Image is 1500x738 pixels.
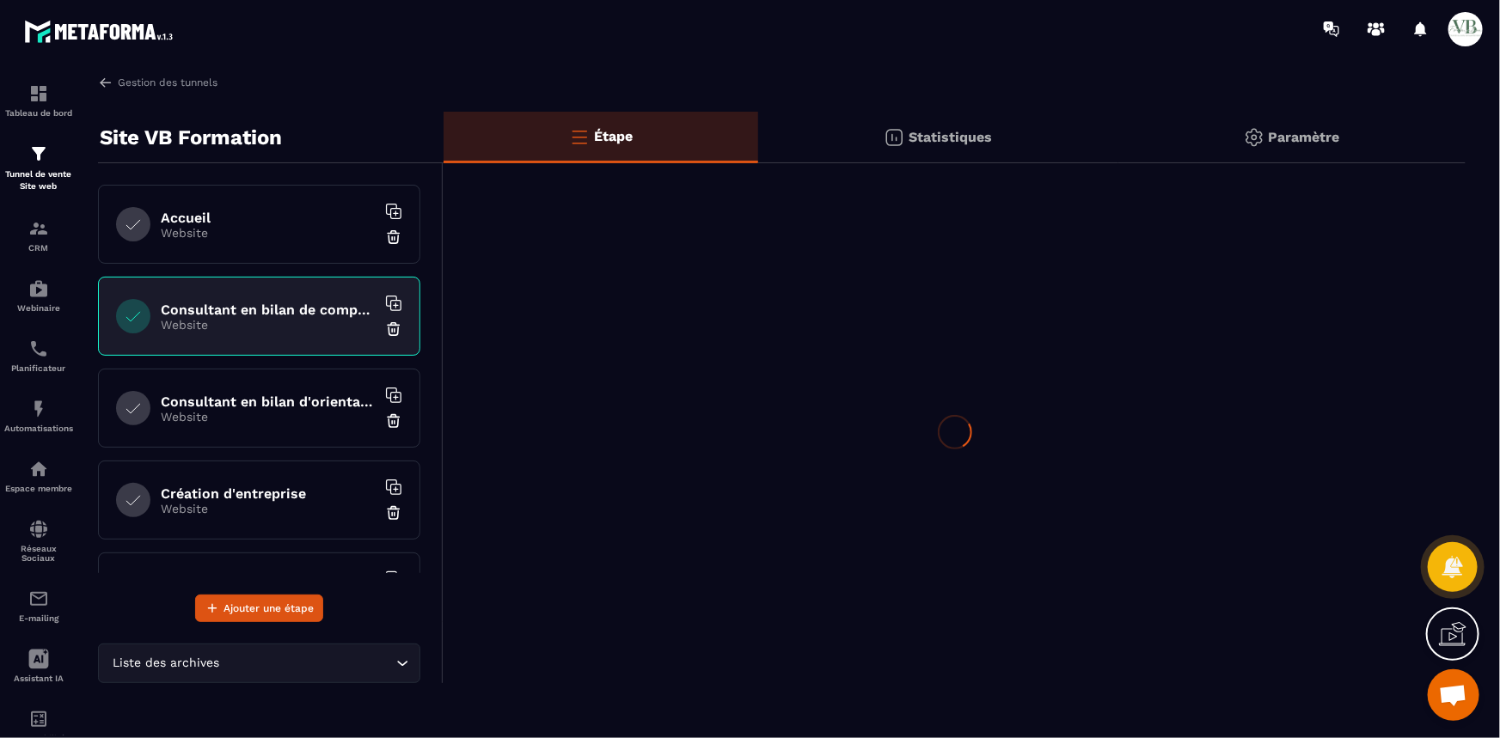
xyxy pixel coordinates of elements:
[4,576,73,636] a: emailemailE-mailing
[4,265,73,326] a: automationsautomationsWebinaire
[4,303,73,313] p: Webinaire
[28,519,49,540] img: social-network
[385,320,402,338] img: trash
[28,143,49,164] img: formation
[161,318,376,332] p: Website
[98,75,113,90] img: arrow
[161,226,376,240] p: Website
[4,205,73,265] a: formationformationCRM
[4,168,73,192] p: Tunnel de vente Site web
[4,446,73,506] a: automationsautomationsEspace membre
[385,504,402,521] img: trash
[4,326,73,386] a: schedulerschedulerPlanificateur
[4,544,73,563] p: Réseaux Sociaux
[4,424,73,433] p: Automatisations
[4,674,73,683] p: Assistant IA
[4,243,73,253] p: CRM
[884,127,904,148] img: stats.20deebd0.svg
[1269,129,1340,145] p: Paramètre
[223,654,392,673] input: Search for option
[161,410,376,424] p: Website
[385,412,402,430] img: trash
[223,600,314,617] span: Ajouter une étape
[28,83,49,104] img: formation
[1244,127,1264,148] img: setting-gr.5f69749f.svg
[4,636,73,696] a: Assistant IA
[4,363,73,373] p: Planificateur
[161,502,376,515] p: Website
[4,386,73,446] a: automationsautomationsAutomatisations
[28,278,49,299] img: automations
[909,129,992,145] p: Statistiques
[28,339,49,359] img: scheduler
[98,643,420,683] div: Search for option
[594,128,633,144] p: Étape
[4,613,73,623] p: E-mailing
[109,654,223,673] span: Liste des archives
[24,15,179,47] img: logo
[28,709,49,729] img: accountant
[4,506,73,576] a: social-networksocial-networkRéseaux Sociaux
[161,302,376,318] h6: Consultant en bilan de compétences
[4,70,73,131] a: formationformationTableau de bord
[28,589,49,609] img: email
[28,459,49,479] img: automations
[161,210,376,226] h6: Accueil
[385,229,402,246] img: trash
[98,75,217,90] a: Gestion des tunnels
[569,126,590,147] img: bars-o.4a397970.svg
[28,218,49,239] img: formation
[161,485,376,502] h6: Création d'entreprise
[161,393,376,410] h6: Consultant en bilan d'orientation
[4,484,73,493] p: Espace membre
[195,595,323,622] button: Ajouter une étape
[28,399,49,419] img: automations
[1428,669,1479,721] div: Ouvrir le chat
[4,108,73,118] p: Tableau de bord
[100,120,282,155] p: Site VB Formation
[4,131,73,205] a: formationformationTunnel de vente Site web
